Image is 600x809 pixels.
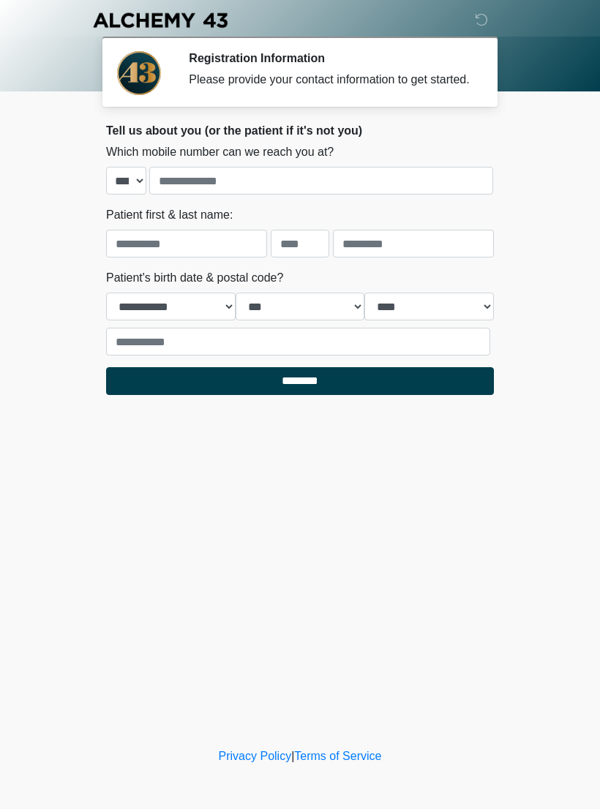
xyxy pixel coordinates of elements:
[106,143,334,161] label: Which mobile number can we reach you at?
[189,51,472,65] h2: Registration Information
[117,51,161,95] img: Agent Avatar
[91,11,229,29] img: Alchemy 43 Logo
[106,124,494,138] h2: Tell us about you (or the patient if it's not you)
[106,206,233,224] label: Patient first & last name:
[219,750,292,762] a: Privacy Policy
[291,750,294,762] a: |
[189,71,472,89] div: Please provide your contact information to get started.
[106,269,283,287] label: Patient's birth date & postal code?
[294,750,381,762] a: Terms of Service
